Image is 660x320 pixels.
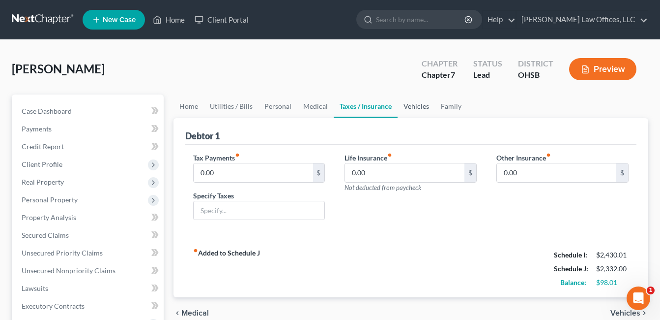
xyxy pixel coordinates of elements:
[173,309,209,317] button: chevron_left Medical
[14,102,164,120] a: Case Dashboard
[496,153,551,163] label: Other Insurance
[616,163,628,182] div: $
[610,309,640,317] span: Vehicles
[14,280,164,297] a: Lawsuits
[22,142,64,151] span: Credit Report
[193,153,240,163] label: Tax Payments
[451,70,455,79] span: 7
[344,153,392,163] label: Life Insurance
[569,58,636,80] button: Preview
[14,226,164,244] a: Secured Claims
[148,11,190,29] a: Home
[473,58,502,69] div: Status
[185,130,220,142] div: Debtor 1
[398,95,435,118] a: Vehicles
[313,163,325,182] div: $
[204,95,258,118] a: Utilities / Bills
[627,287,650,310] iframe: Intercom live chat
[435,95,467,118] a: Family
[554,264,588,273] strong: Schedule J:
[103,16,136,24] span: New Case
[22,266,115,275] span: Unsecured Nonpriority Claims
[640,309,648,317] i: chevron_right
[422,58,458,69] div: Chapter
[596,264,629,274] div: $2,332.00
[235,153,240,158] i: fiber_manual_record
[190,11,254,29] a: Client Portal
[497,163,616,182] input: --
[22,107,72,115] span: Case Dashboard
[22,213,76,222] span: Property Analysis
[596,278,629,288] div: $98.01
[546,153,551,158] i: fiber_manual_record
[12,62,105,76] span: [PERSON_NAME]
[387,153,392,158] i: fiber_manual_record
[193,248,198,253] i: fiber_manual_record
[473,69,502,81] div: Lead
[22,195,78,204] span: Personal Property
[173,95,204,118] a: Home
[258,95,297,118] a: Personal
[334,95,398,118] a: Taxes / Insurance
[376,10,466,29] input: Search by name...
[14,209,164,226] a: Property Analysis
[22,178,64,186] span: Real Property
[194,201,325,220] input: Specify...
[194,163,313,182] input: --
[14,297,164,315] a: Executory Contracts
[14,120,164,138] a: Payments
[14,244,164,262] a: Unsecured Priority Claims
[22,284,48,292] span: Lawsuits
[344,184,421,192] span: Not deducted from paycheck
[193,248,260,289] strong: Added to Schedule J
[422,69,458,81] div: Chapter
[181,309,209,317] span: Medical
[173,309,181,317] i: chevron_left
[22,249,103,257] span: Unsecured Priority Claims
[345,163,464,182] input: --
[22,160,62,168] span: Client Profile
[22,125,52,133] span: Payments
[483,11,516,29] a: Help
[610,309,648,317] button: Vehicles chevron_right
[518,69,553,81] div: OHSB
[464,163,476,182] div: $
[554,251,587,259] strong: Schedule I:
[518,58,553,69] div: District
[647,287,655,294] span: 1
[22,302,85,310] span: Executory Contracts
[22,231,69,239] span: Secured Claims
[596,250,629,260] div: $2,430.01
[193,191,234,201] label: Specify Taxes
[560,278,586,287] strong: Balance:
[14,138,164,156] a: Credit Report
[517,11,648,29] a: [PERSON_NAME] Law Offices, LLC
[297,95,334,118] a: Medical
[14,262,164,280] a: Unsecured Nonpriority Claims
